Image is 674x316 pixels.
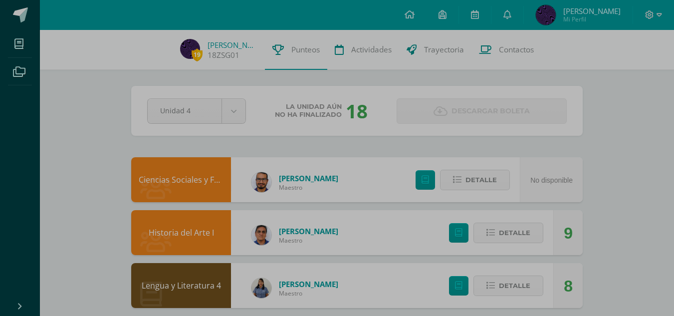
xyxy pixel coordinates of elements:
span: La unidad aún no ha finalizado [275,103,342,119]
div: Ciencias Sociales y Formación Ciudadana [131,157,231,202]
a: Contactos [471,30,541,70]
span: Detalle [465,171,497,189]
span: Maestro [279,289,338,298]
span: Detalle [499,277,530,295]
img: a425d1c5cfa9473e0872c5843e53a486.png [180,39,200,59]
span: [PERSON_NAME] [279,173,338,183]
div: Lengua y Literatura 4 [131,263,231,308]
div: 18 [346,98,368,124]
span: Mi Perfil [563,15,621,23]
a: Unidad 4 [148,99,245,123]
img: 869655365762450ab720982c099df79d.png [251,225,271,245]
img: ef34ee16907c8215cd1846037ce38107.png [251,172,271,192]
div: Historia del Arte I [131,210,231,255]
img: a425d1c5cfa9473e0872c5843e53a486.png [536,5,556,25]
span: Maestro [279,236,338,245]
span: Descargar boleta [451,99,530,123]
span: [PERSON_NAME] [279,279,338,289]
a: Actividades [327,30,399,70]
span: [PERSON_NAME] [279,226,338,236]
span: No disponible [530,176,573,184]
button: Detalle [440,170,510,190]
span: Unidad 4 [160,99,209,122]
a: 18ZSG01 [208,50,239,60]
span: Maestro [279,183,338,192]
span: [PERSON_NAME] [563,6,621,16]
span: Detalle [499,224,530,242]
span: Trayectoria [424,44,464,55]
a: Trayectoria [399,30,471,70]
span: Actividades [351,44,392,55]
a: Punteos [265,30,327,70]
button: Detalle [473,223,543,243]
div: 9 [564,211,573,256]
div: 8 [564,264,573,309]
img: 1babb8b88831617249dcb93081d0b417.png [251,278,271,298]
span: 19 [192,48,203,61]
span: Punteos [291,44,320,55]
button: Detalle [473,276,543,296]
span: Contactos [499,44,534,55]
a: [PERSON_NAME] [208,40,257,50]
